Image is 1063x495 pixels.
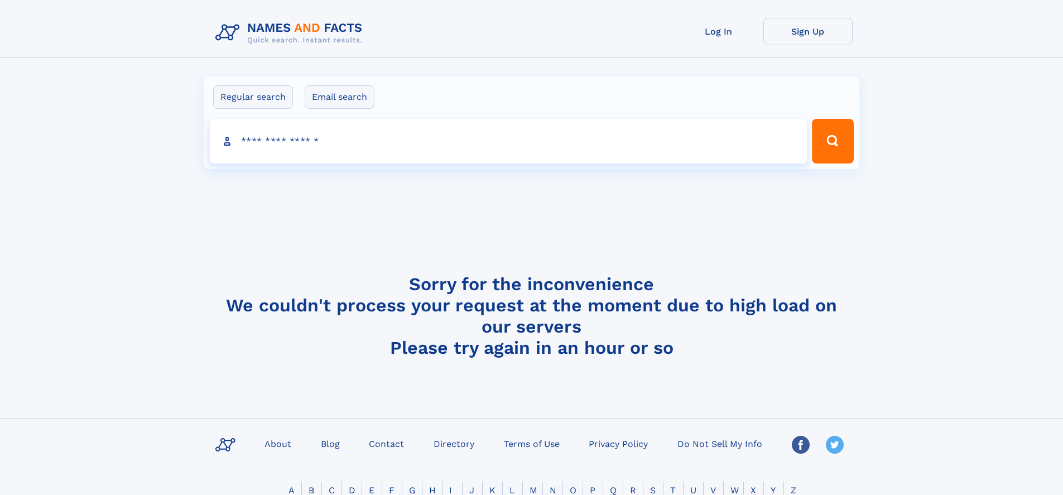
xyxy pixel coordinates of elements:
h4: Sorry for the inconvenience We couldn't process your request at the moment due to high load on ou... [211,273,853,358]
label: Regular search [213,85,293,109]
a: Sign Up [763,18,853,45]
button: Search Button [812,119,853,164]
a: Log In [674,18,763,45]
a: Privacy Policy [584,435,652,451]
label: Email search [305,85,374,109]
a: Contact [364,435,408,451]
a: About [260,435,296,451]
img: Logo Names and Facts [211,18,372,48]
img: Facebook [792,436,810,454]
input: search input [210,119,807,164]
img: Twitter [826,436,844,454]
a: Terms of Use [499,435,564,451]
a: Directory [429,435,479,451]
a: Blog [316,435,344,451]
a: Do Not Sell My Info [673,435,767,451]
